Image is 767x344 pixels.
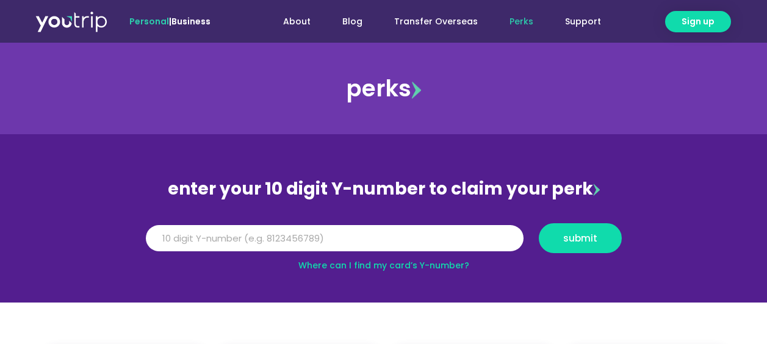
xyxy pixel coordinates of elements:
a: Sign up [665,11,731,32]
span: submit [563,234,597,243]
input: 10 digit Y-number (e.g. 8123456789) [146,225,524,252]
span: Personal [129,15,169,27]
a: Support [549,10,617,33]
form: Y Number [146,223,622,262]
button: submit [539,223,622,253]
div: enter your 10 digit Y-number to claim your perk [140,173,628,205]
a: Blog [326,10,378,33]
a: Where can I find my card’s Y-number? [298,259,469,271]
a: Transfer Overseas [378,10,494,33]
span: Sign up [682,15,715,28]
a: About [267,10,326,33]
span: | [129,15,211,27]
nav: Menu [243,10,617,33]
a: Perks [494,10,549,33]
a: Business [171,15,211,27]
